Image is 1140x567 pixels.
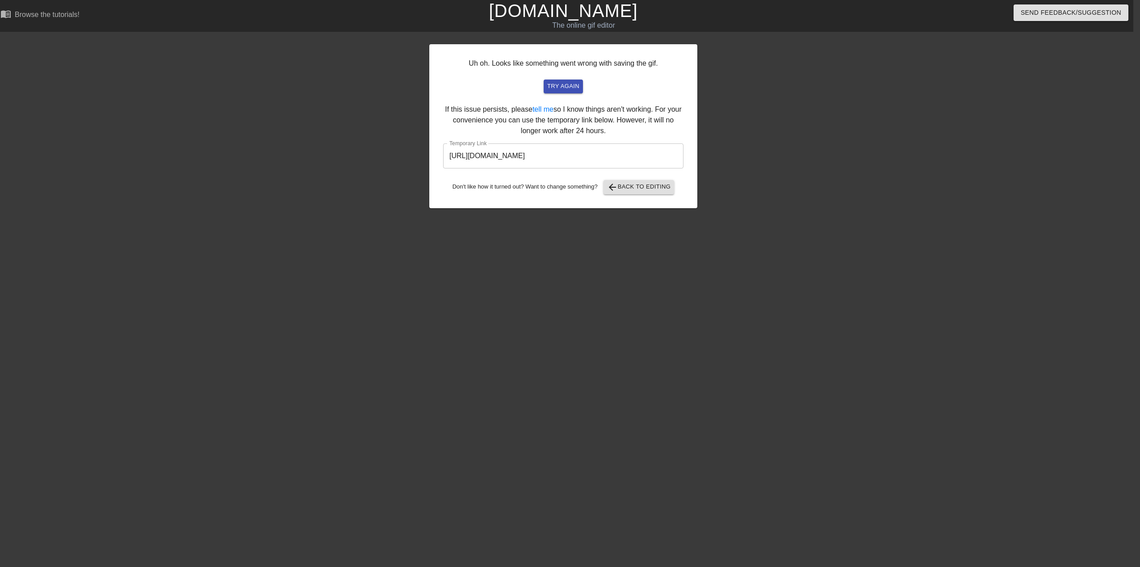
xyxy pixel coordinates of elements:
span: Send Feedback/Suggestion [1021,7,1121,18]
button: try again [544,80,583,93]
span: try again [547,81,579,92]
span: menu_book [0,8,11,19]
a: Browse the tutorials! [0,8,80,22]
span: arrow_back [607,182,618,193]
a: [DOMAIN_NAME] [489,1,637,21]
div: Browse the tutorials! [15,11,80,18]
div: Don't like how it turned out? Want to change something? [443,180,683,194]
input: bare [443,143,683,168]
span: Back to Editing [607,182,671,193]
div: Uh oh. Looks like something went wrong with saving the gif. If this issue persists, please so I k... [429,44,697,208]
div: The online gif editor [378,20,790,31]
button: Back to Editing [604,180,675,194]
a: tell me [532,105,553,113]
button: Send Feedback/Suggestion [1014,4,1128,21]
